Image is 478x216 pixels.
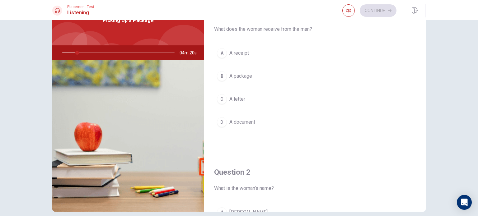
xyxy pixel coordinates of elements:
[67,5,94,9] span: Placement Test
[217,48,227,58] div: A
[457,195,472,210] div: Open Intercom Messenger
[217,117,227,127] div: D
[229,72,252,80] span: A package
[214,114,416,130] button: DA document
[229,49,249,57] span: A receipt
[180,45,202,60] span: 04m 20s
[217,71,227,81] div: B
[229,209,268,216] span: [PERSON_NAME]
[217,94,227,104] div: C
[229,95,245,103] span: A letter
[52,60,204,212] img: Picking Up a Package
[67,9,94,16] h1: Listening
[214,91,416,107] button: CA letter
[214,25,416,33] span: What does the woman receive from the man?
[214,45,416,61] button: AA receipt
[214,167,416,177] h4: Question 2
[103,17,154,24] span: Picking Up a Package
[214,68,416,84] button: BA package
[214,185,416,192] span: What is the woman’s name?
[229,118,255,126] span: A document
